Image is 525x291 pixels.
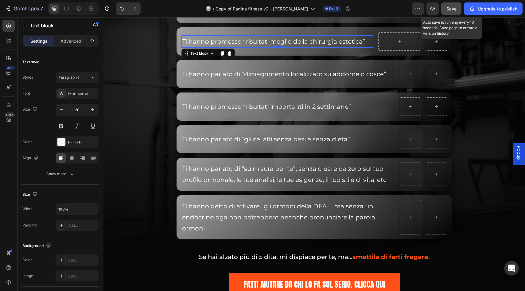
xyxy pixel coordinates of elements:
div: Image [22,273,33,279]
span: / [213,6,214,12]
button: Paragraph 1 [56,72,99,83]
div: Add... [68,223,97,228]
span: Copy of Pagina fitness v2 - [PERSON_NAME] [216,6,308,12]
input: Auto [56,203,98,214]
button: Upgrade to publish [464,2,523,15]
div: Size [22,105,39,114]
div: FFFFFF [68,140,97,145]
div: Show more [46,171,75,177]
span: Popup 1 [412,128,418,145]
div: Styles [22,75,33,80]
iframe: Design area [103,17,525,291]
span: Ti hanno promesso “risultati meglio della chirurgia estetica” [79,21,262,28]
div: Text block [86,33,106,39]
p: Text block [30,22,82,29]
button: Save [441,2,461,15]
div: Open Intercom Messenger [504,261,519,276]
div: Color [22,257,32,263]
div: Beta [5,112,15,117]
span: Ti hanno parlato di “su misura per te”, senza creare da zero sul tuo profilo ormonale, le tue ana... [79,148,283,166]
div: Montserrat [68,91,97,96]
div: 450 [6,65,15,70]
span: Save [446,6,457,11]
div: Rich Text Editor. Editing area: main [78,18,270,30]
span: Draft [329,6,338,11]
div: Font [22,91,30,96]
button: 7 [2,2,46,15]
div: Align [22,154,40,162]
span: Paragraph 1 [58,75,79,80]
div: Add... [68,273,97,279]
strong: smettila di farti fregare [249,236,325,243]
div: Padding [22,222,37,228]
a: Fatti aiutare da chi lo fa sul serio. Clicca qui [126,256,296,278]
div: Upgrade to publish [469,6,517,12]
div: Add... [68,258,97,263]
span: Fatti aiutare da chi lo fa sul serio. Clicca qui [140,262,282,273]
span: Ti hanno parlato di “glutei alti senza pesi e senza dieta” [79,118,247,126]
div: Rich Text Editor. Editing area: main [78,51,291,63]
p: Advanced [60,38,81,44]
div: Size [22,191,39,199]
p: Se hai alzato più di 5 dita, mi dispiace per te, ma… . [83,234,339,245]
p: 7 [40,5,43,12]
span: Ti hanno detto di attivare “gli ormoni della DEA”... ma senza un endocrinologa non potrebbero nea... [79,185,272,215]
div: Undo/Redo [116,2,141,15]
p: Settings [30,38,48,44]
div: Color [22,139,32,145]
div: Width [22,206,33,212]
div: Text style [22,59,39,65]
button: Show more [22,168,99,179]
span: Ti hanno promesso “risultati importanti in 2 settimane” [79,86,247,93]
span: Ti hanno parlato di “dimagrimento localizzato su addome o cosce” [79,53,283,61]
div: Background [22,242,52,250]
